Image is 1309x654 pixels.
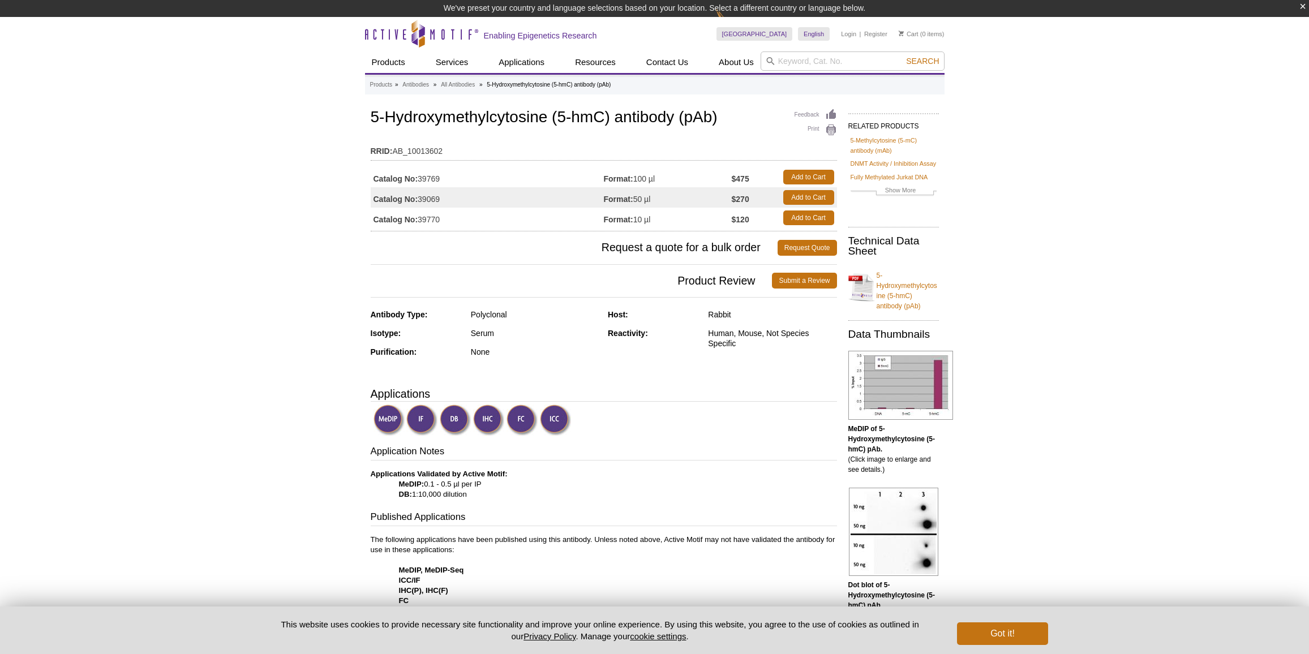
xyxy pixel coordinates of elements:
strong: $270 [732,194,749,204]
input: Keyword, Cat. No. [761,51,945,71]
h3: Applications [371,385,837,402]
a: Request Quote [778,240,837,256]
h2: RELATED PRODUCTS [848,113,939,134]
p: (Click image to enlarge and see details.) [848,580,939,631]
p: 0.1 - 0.5 µl per IP 1:10,000 dilution [371,469,837,500]
img: Immunohistochemistry Validated [473,405,504,436]
strong: MeDIP, MeDIP-Seq [399,566,464,574]
a: Show More [851,185,937,198]
img: 5-Hydroxymethylcytosine (5-hmC) antibody (pAb) tested by dot blot analysis. [849,488,938,576]
strong: Format: [604,214,633,225]
div: None [471,347,599,357]
b: Applications Validated by Active Motif: [371,470,508,478]
a: Add to Cart [783,210,834,225]
a: Products [365,51,412,73]
strong: Isotype: [371,329,401,338]
li: » [395,81,398,88]
strong: Catalog No: [374,214,418,225]
span: Product Review [371,273,772,289]
strong: ICC/IF [399,576,420,584]
td: 39769 [371,167,604,187]
strong: Format: [604,194,633,204]
h2: Data Thumbnails [848,329,939,339]
a: Login [841,30,856,38]
a: 5-Methylcytosine (5-mC) antibody (mAb) [851,135,937,156]
b: Dot blot of 5-Hydroxymethylcytosine (5-hmC) pAb. [848,581,935,609]
strong: DB: [399,490,412,498]
a: Add to Cart [783,170,834,184]
strong: IHC(P), IHC(F) [399,586,448,595]
a: 5-Hydroxymethylcytosine (5-hmC) antibody (pAb) [848,264,939,311]
strong: $475 [732,174,749,184]
a: About Us [712,51,761,73]
strong: Reactivity: [608,329,648,338]
td: 100 µl [604,167,732,187]
h2: Enabling Epigenetics Research [484,31,597,41]
p: (Click image to enlarge and see details.) [848,424,939,475]
h2: Technical Data Sheet [848,236,939,256]
img: Methyl-DNA Immunoprecipitation Validated [374,405,405,436]
strong: $120 [732,214,749,225]
td: AB_10013602 [371,139,837,157]
a: Services [429,51,475,73]
td: 50 µl [604,187,732,208]
li: » [479,81,483,88]
td: 39069 [371,187,604,208]
b: MeDIP of 5-Hydroxymethylcytosine (5-hmC) pAb. [848,425,935,453]
h3: Application Notes [371,445,837,461]
img: 5-Hydroxymethylcytosine (5-hmC) antibody (pAb) tested by MeDIP analysis. [848,351,953,420]
a: Submit a Review [772,273,836,289]
strong: Purification: [371,347,417,356]
button: Got it! [957,622,1048,645]
strong: MeDIP: [399,480,424,488]
strong: Antibody Type: [371,310,428,319]
strong: RRID: [371,146,393,156]
div: Human, Mouse, Not Species Specific [708,328,836,348]
li: » [434,81,437,88]
strong: FC [399,596,409,605]
li: | [860,27,861,41]
button: Search [903,56,942,66]
img: Dot Blot Validated [440,405,471,436]
div: Rabbit [708,309,836,320]
li: 5-Hydroxymethylcytosine (5-hmC) antibody (pAb) [487,81,611,88]
p: This website uses cookies to provide necessary site functionality and improve your online experie... [261,618,939,642]
a: Resources [568,51,623,73]
img: Immunofluorescence Validated [406,405,437,436]
strong: Host: [608,310,628,319]
a: Register [864,30,887,38]
a: Print [795,124,837,136]
a: [GEOGRAPHIC_DATA] [716,27,793,41]
strong: Format: [604,174,633,184]
img: Immunocytochemistry Validated [540,405,571,436]
h1: 5-Hydroxymethylcytosine (5-hmC) antibody (pAb) [371,109,837,128]
td: 39770 [371,208,604,228]
a: Products [370,80,392,90]
a: Privacy Policy [523,631,576,641]
td: 10 µl [604,208,732,228]
button: cookie settings [630,631,686,641]
a: Fully Methylated Jurkat DNA [851,172,928,182]
a: Add to Cart [783,190,834,205]
a: DNMT Activity / Inhibition Assay [851,158,937,169]
span: Request a quote for a bulk order [371,240,778,256]
strong: Catalog No: [374,174,418,184]
div: Polyclonal [471,309,599,320]
a: Cart [899,30,919,38]
a: Antibodies [402,80,429,90]
div: Serum [471,328,599,338]
img: Flow Cytometry Validated [507,405,538,436]
strong: Catalog No: [374,194,418,204]
img: Change Here [716,8,746,35]
img: Your Cart [899,31,904,36]
li: (0 items) [899,27,945,41]
a: All Antibodies [441,80,475,90]
a: English [798,27,830,41]
a: Applications [492,51,551,73]
span: Search [906,57,939,66]
h3: Published Applications [371,510,837,526]
a: Contact Us [640,51,695,73]
a: Feedback [795,109,837,121]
